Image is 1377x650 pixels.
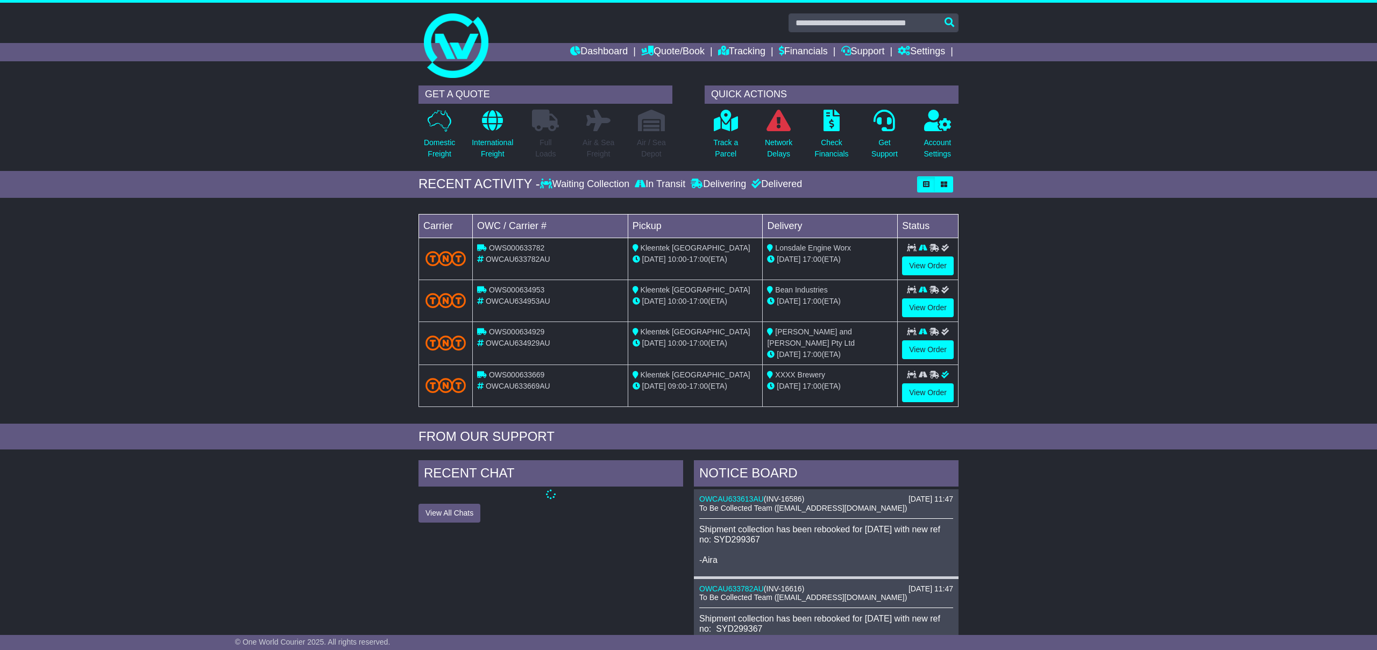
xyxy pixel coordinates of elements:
[425,378,466,392] img: TNT_Domestic.png
[489,370,545,379] span: OWS000633669
[418,460,683,489] div: RECENT CHAT
[908,495,953,504] div: [DATE] 11:47
[902,256,954,275] a: View Order
[472,137,513,160] p: International Freight
[775,285,827,294] span: Bean Industries
[767,296,893,307] div: (ETA)
[779,43,828,61] a: Financials
[235,638,391,646] span: © One World Courier 2025. All rights reserved.
[764,109,793,166] a: NetworkDelays
[642,339,666,347] span: [DATE]
[777,350,800,359] span: [DATE]
[532,137,559,160] p: Full Loads
[766,495,802,503] span: INV-16586
[713,137,738,160] p: Track a Parcel
[486,339,550,347] span: OWCAU634929AU
[713,109,739,166] a: Track aParcel
[699,495,764,503] a: OWCAU633613AU
[641,43,705,61] a: Quote/Book
[767,349,893,360] div: (ETA)
[902,340,954,359] a: View Order
[908,584,953,594] div: [DATE] 11:47
[924,109,952,166] a: AccountSettings
[425,251,466,266] img: TNT_Domestic.png
[902,298,954,317] a: View Order
[633,254,758,265] div: - (ETA)
[777,382,800,390] span: [DATE]
[841,43,885,61] a: Support
[699,504,907,512] span: To Be Collected Team ([EMAIL_ADDRESS][DOMAIN_NAME])
[418,429,959,445] div: FROM OUR SUPPORT
[418,504,480,523] button: View All Chats
[425,335,466,350] img: TNT_Domestic.png
[699,495,953,504] div: ( )
[642,297,666,305] span: [DATE]
[898,214,959,238] td: Status
[699,584,764,593] a: OWCAU633782AU
[803,297,821,305] span: 17:00
[694,460,959,489] div: NOTICE BOARD
[633,381,758,392] div: - (ETA)
[767,381,893,392] div: (ETA)
[628,214,763,238] td: Pickup
[718,43,765,61] a: Tracking
[871,109,898,166] a: GetSupport
[803,382,821,390] span: 17:00
[689,339,708,347] span: 17:00
[489,285,545,294] span: OWS000634953
[641,370,750,379] span: Kleentek [GEOGRAPHIC_DATA]
[633,296,758,307] div: - (ETA)
[418,176,540,192] div: RECENT ACTIVITY -
[668,255,687,263] span: 10:00
[803,255,821,263] span: 17:00
[749,178,802,190] div: Delivered
[489,327,545,336] span: OWS000634929
[583,137,614,160] p: Air & Sea Freight
[689,297,708,305] span: 17:00
[473,214,628,238] td: OWC / Carrier #
[777,297,800,305] span: [DATE]
[689,255,708,263] span: 17:00
[815,137,849,160] p: Check Financials
[699,524,953,566] p: Shipment collection has been rebooked for [DATE] with new ref no: SYD299367 -Aira
[668,382,687,390] span: 09:00
[486,297,550,305] span: OWCAU634953AU
[689,382,708,390] span: 17:00
[767,327,855,347] span: [PERSON_NAME] and [PERSON_NAME] Pty Ltd
[642,255,666,263] span: [DATE]
[419,214,473,238] td: Carrier
[668,339,687,347] span: 10:00
[489,244,545,252] span: OWS000633782
[425,293,466,308] img: TNT_Domestic.png
[763,214,898,238] td: Delivery
[424,137,455,160] p: Domestic Freight
[705,85,959,104] div: QUICK ACTIONS
[688,178,749,190] div: Delivering
[486,382,550,390] span: OWCAU633669AU
[803,350,821,359] span: 17:00
[898,43,945,61] a: Settings
[642,382,666,390] span: [DATE]
[471,109,514,166] a: InternationalFreight
[902,383,954,402] a: View Order
[570,43,628,61] a: Dashboard
[637,137,666,160] p: Air / Sea Depot
[765,137,792,160] p: Network Delays
[641,285,750,294] span: Kleentek [GEOGRAPHIC_DATA]
[641,327,750,336] span: Kleentek [GEOGRAPHIC_DATA]
[766,584,802,593] span: INV-16616
[775,370,825,379] span: XXXX Brewery
[418,85,672,104] div: GET A QUOTE
[668,297,687,305] span: 10:00
[777,255,800,263] span: [DATE]
[423,109,456,166] a: DomesticFreight
[699,584,953,594] div: ( )
[814,109,849,166] a: CheckFinancials
[767,254,893,265] div: (ETA)
[871,137,898,160] p: Get Support
[633,338,758,349] div: - (ETA)
[924,137,952,160] p: Account Settings
[632,178,688,190] div: In Transit
[540,178,632,190] div: Waiting Collection
[641,244,750,252] span: Kleentek [GEOGRAPHIC_DATA]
